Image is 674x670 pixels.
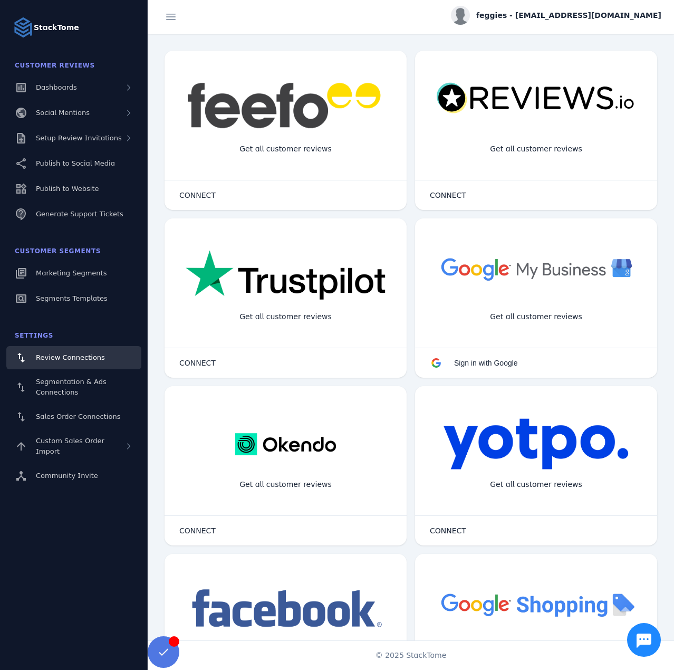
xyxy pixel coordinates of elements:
img: googlebusiness.png [436,250,636,288]
img: profile.jpg [451,6,470,25]
span: Customer Reviews [15,62,95,69]
span: Marketing Segments [36,269,107,277]
span: Segments Templates [36,294,108,302]
button: feggies - [EMAIL_ADDRESS][DOMAIN_NAME] [451,6,661,25]
span: Segmentation & Ads Connections [36,378,107,396]
div: Get all customer reviews [231,303,340,331]
a: Publish to Social Media [6,152,141,175]
img: facebook.png [186,586,386,633]
div: Get all customer reviews [231,135,340,163]
a: Generate Support Tickets [6,203,141,226]
img: Logo image [13,17,34,38]
a: Segmentation & Ads Connections [6,371,141,403]
img: yotpo.png [443,418,629,471]
span: Publish to Social Media [36,159,115,167]
span: Generate Support Tickets [36,210,123,218]
img: okendo.webp [235,418,336,471]
button: CONNECT [169,352,226,374]
span: feggies - [EMAIL_ADDRESS][DOMAIN_NAME] [476,10,661,21]
img: googleshopping.png [436,586,636,623]
button: CONNECT [419,185,477,206]
a: Marketing Segments [6,262,141,285]
strong: StackTome [34,22,79,33]
div: Get all customer reviews [231,471,340,499]
span: CONNECT [430,527,466,534]
span: Sales Order Connections [36,413,120,420]
span: © 2025 StackTome [375,650,447,661]
img: reviewsio.svg [436,82,636,114]
span: Customer Segments [15,247,101,255]
a: Community Invite [6,464,141,487]
div: Get all customer reviews [482,303,591,331]
span: Publish to Website [36,185,99,193]
span: Social Mentions [36,109,90,117]
span: CONNECT [179,192,216,199]
img: feefo.png [186,82,386,129]
button: Sign in with Google [419,352,528,374]
div: Get all customer reviews [482,471,591,499]
span: CONNECT [430,192,466,199]
a: Publish to Website [6,177,141,200]
button: CONNECT [419,520,477,541]
span: Community Invite [36,472,98,480]
a: Sales Order Connections [6,405,141,428]
span: Review Connections [36,353,105,361]
span: Settings [15,332,53,339]
button: CONNECT [169,185,226,206]
div: Import Products from Google [474,638,598,666]
span: CONNECT [179,527,216,534]
span: Custom Sales Order Import [36,437,104,455]
span: Setup Review Invitations [36,134,122,142]
div: Get all customer reviews [482,135,591,163]
a: Segments Templates [6,287,141,310]
img: trustpilot.png [186,250,386,302]
span: Dashboards [36,83,77,91]
a: Review Connections [6,346,141,369]
span: Sign in with Google [454,359,518,367]
span: CONNECT [179,359,216,367]
button: CONNECT [169,520,226,541]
